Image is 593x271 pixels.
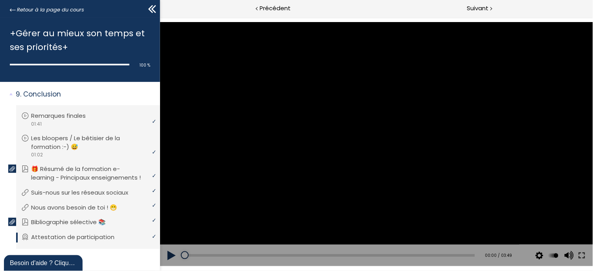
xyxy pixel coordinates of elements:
span: Retour à la page du cours [17,6,84,14]
button: Volume [402,227,414,249]
span: 01:02 [31,151,43,158]
p: Nous avons besoin de toi ! 😁 [31,203,129,212]
h1: +Gérer au mieux son temps et ses priorités+ [10,26,146,54]
span: Précédent [260,4,291,13]
p: Les bloopers / Le bêtisier de la formation :-) 😅 [31,134,153,151]
span: 100 % [140,62,150,68]
p: Suis-nous sur les réseaux sociaux [31,188,140,197]
span: 9. [16,89,21,99]
div: 00:00 / 03:49 [322,235,352,241]
p: Conclusion [16,89,154,99]
p: Attestation de participation [31,233,126,241]
button: Play back rate [388,227,400,249]
p: Remarques finales [31,111,98,120]
a: Retour à la page du cours [10,6,84,14]
div: Modifier la vitesse de lecture [387,227,401,249]
p: 🎁 Résumé de la formation e-learning - Principaux enseignements ! [31,165,153,182]
span: Suivant [467,4,488,13]
span: 01:41 [31,121,42,128]
iframe: chat widget [4,254,84,271]
button: Video quality [374,227,385,249]
p: Bibliographie sélective 📚 [31,218,118,226]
